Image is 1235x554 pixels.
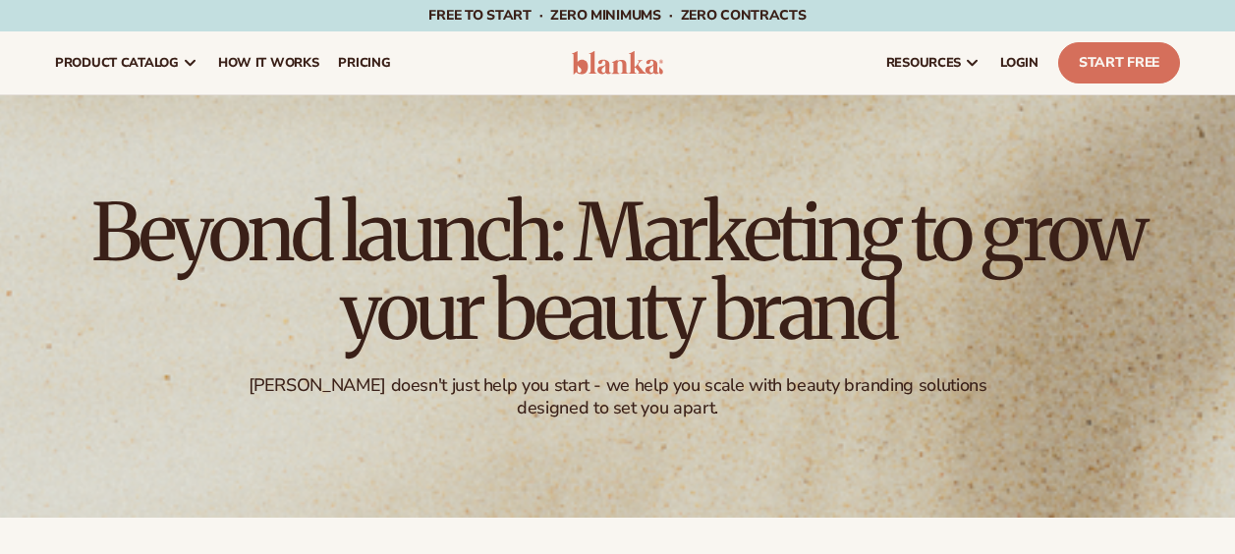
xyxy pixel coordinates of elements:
span: Free to start · ZERO minimums · ZERO contracts [428,6,806,25]
span: LOGIN [1000,55,1039,71]
a: LOGIN [990,31,1048,94]
a: product catalog [45,31,208,94]
div: [PERSON_NAME] doesn't just help you start - we help you scale with beauty branding solutions desi... [216,374,1019,420]
img: logo [572,51,664,75]
span: product catalog [55,55,179,71]
a: pricing [328,31,400,94]
a: Start Free [1058,42,1180,83]
span: resources [886,55,961,71]
h1: Beyond launch: Marketing to grow your beauty brand [78,194,1158,351]
a: How It Works [208,31,329,94]
span: pricing [338,55,390,71]
span: How It Works [218,55,319,71]
a: resources [876,31,990,94]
